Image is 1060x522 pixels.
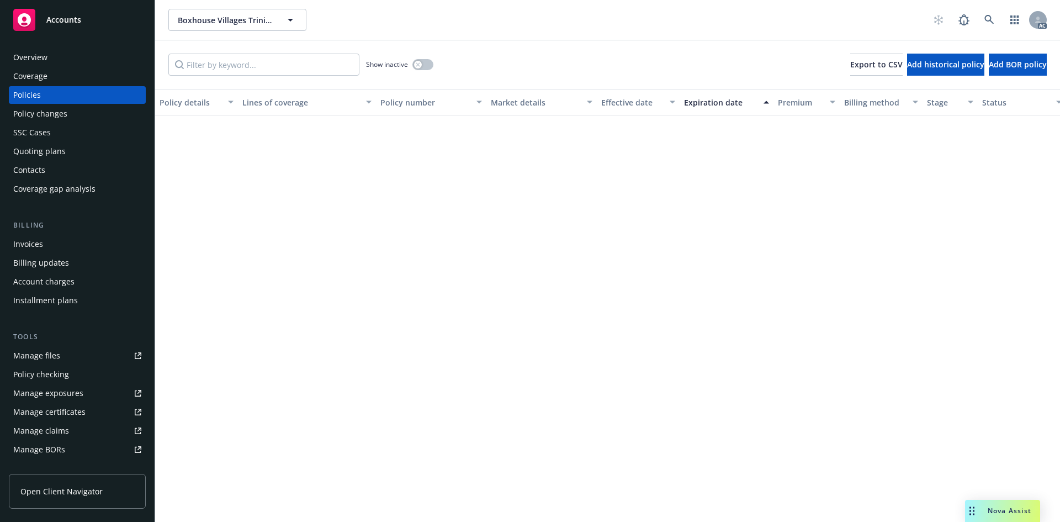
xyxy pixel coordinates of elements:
a: Summary of insurance [9,460,146,477]
button: Effective date [597,89,680,115]
div: Installment plans [13,292,78,309]
div: Manage files [13,347,60,365]
div: Policies [13,86,41,104]
a: Coverage [9,67,146,85]
button: Nova Assist [965,500,1040,522]
div: Invoices [13,235,43,253]
span: Nova Assist [988,506,1031,515]
a: Manage BORs [9,441,146,458]
a: SSC Cases [9,124,146,141]
div: Summary of insurance [13,460,97,477]
button: Expiration date [680,89,773,115]
a: Quoting plans [9,143,146,160]
a: Accounts [9,4,146,35]
a: Contacts [9,161,146,179]
div: Account charges [13,273,75,291]
div: Stage [927,97,961,108]
a: Overview [9,49,146,66]
a: Invoices [9,235,146,253]
input: Filter by keyword... [168,54,359,76]
button: Export to CSV [850,54,903,76]
span: Boxhouse Villages Trinidad, LLC [178,14,273,26]
div: Contacts [13,161,45,179]
span: Add BOR policy [989,59,1047,70]
div: Drag to move [965,500,979,522]
div: SSC Cases [13,124,51,141]
a: Manage certificates [9,403,146,421]
a: Policy checking [9,366,146,383]
span: Open Client Navigator [20,486,103,497]
a: Manage exposures [9,384,146,402]
a: Billing updates [9,254,146,272]
a: Switch app [1004,9,1026,31]
a: Installment plans [9,292,146,309]
div: Policy details [160,97,221,108]
a: Start snowing [928,9,950,31]
button: Policy number [376,89,486,115]
span: Show inactive [366,60,408,69]
a: Search [978,9,1000,31]
div: Manage certificates [13,403,86,421]
div: Effective date [601,97,663,108]
div: Overview [13,49,47,66]
a: Coverage gap analysis [9,180,146,198]
span: Export to CSV [850,59,903,70]
div: Tools [9,331,146,342]
div: Policy number [380,97,470,108]
div: Coverage [13,67,47,85]
div: Policy checking [13,366,69,383]
div: Status [982,97,1050,108]
div: Quoting plans [13,143,66,160]
div: Market details [491,97,580,108]
button: Lines of coverage [238,89,376,115]
a: Manage claims [9,422,146,440]
a: Policies [9,86,146,104]
div: Policy changes [13,105,67,123]
div: Billing [9,220,146,231]
a: Account charges [9,273,146,291]
div: Manage BORs [13,441,65,458]
button: Policy details [155,89,238,115]
div: Billing updates [13,254,69,272]
div: Expiration date [684,97,757,108]
button: Premium [773,89,840,115]
a: Report a Bug [953,9,975,31]
button: Boxhouse Villages Trinidad, LLC [168,9,306,31]
div: Manage claims [13,422,69,440]
button: Billing method [840,89,923,115]
button: Stage [923,89,978,115]
span: Accounts [46,15,81,24]
div: Premium [778,97,823,108]
div: Lines of coverage [242,97,359,108]
a: Policy changes [9,105,146,123]
button: Market details [486,89,597,115]
button: Add BOR policy [989,54,1047,76]
div: Manage exposures [13,384,83,402]
a: Manage files [9,347,146,365]
span: Add historical policy [907,59,984,70]
div: Coverage gap analysis [13,180,96,198]
div: Billing method [844,97,906,108]
button: Add historical policy [907,54,984,76]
